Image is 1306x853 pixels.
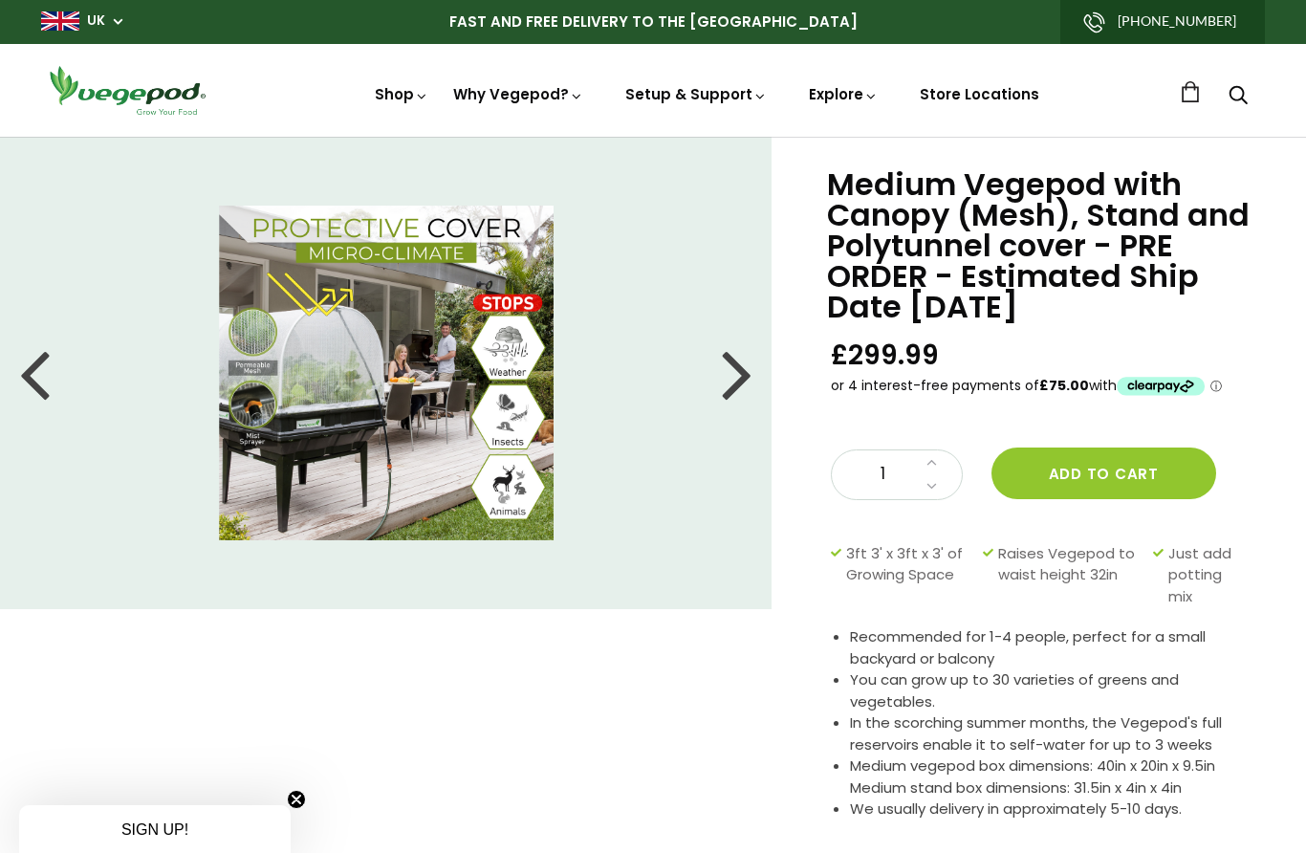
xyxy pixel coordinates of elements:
button: Add to cart [991,448,1216,499]
h1: Medium Vegepod with Canopy (Mesh), Stand and Polytunnel cover - PRE ORDER - Estimated Ship Date [... [827,169,1258,322]
span: Just add potting mix [1168,543,1249,608]
a: Search [1229,87,1248,107]
span: Raises Vegepod to waist height 32in [998,543,1143,608]
a: Store Locations [920,84,1039,104]
a: Why Vegepod? [453,84,583,104]
span: 1 [851,462,916,487]
button: Close teaser [287,790,306,809]
div: SIGN UP!Close teaser [19,805,291,853]
a: Increase quantity by 1 [921,450,943,475]
a: Setup & Support [625,84,767,104]
li: In the scorching summer months, the Vegepod's full reservoirs enable it to self-water for up to 3... [850,712,1258,755]
span: £299.99 [831,338,939,373]
li: Recommended for 1-4 people, perfect for a small backyard or balcony [850,626,1258,669]
img: gb_large.png [41,11,79,31]
li: We usually delivery in approximately 5-10 days. [850,798,1258,820]
a: UK [87,11,105,31]
span: SIGN UP! [121,821,188,838]
img: Medium Vegepod with Canopy (Mesh), Stand and Polytunnel cover - PRE ORDER - Estimated Ship Date O... [219,206,554,540]
li: You can grow up to 30 varieties of greens and vegetables. [850,669,1258,712]
li: Medium vegepod box dimensions: 40in x 20in x 9.5in Medium stand box dimensions: 31.5in x 4in x 4in [850,755,1258,798]
a: Shop [375,84,428,104]
span: 3ft 3' x 3ft x 3' of Growing Space [846,543,973,608]
a: Decrease quantity by 1 [921,474,943,499]
img: Vegepod [41,63,213,118]
a: Explore [809,84,878,104]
